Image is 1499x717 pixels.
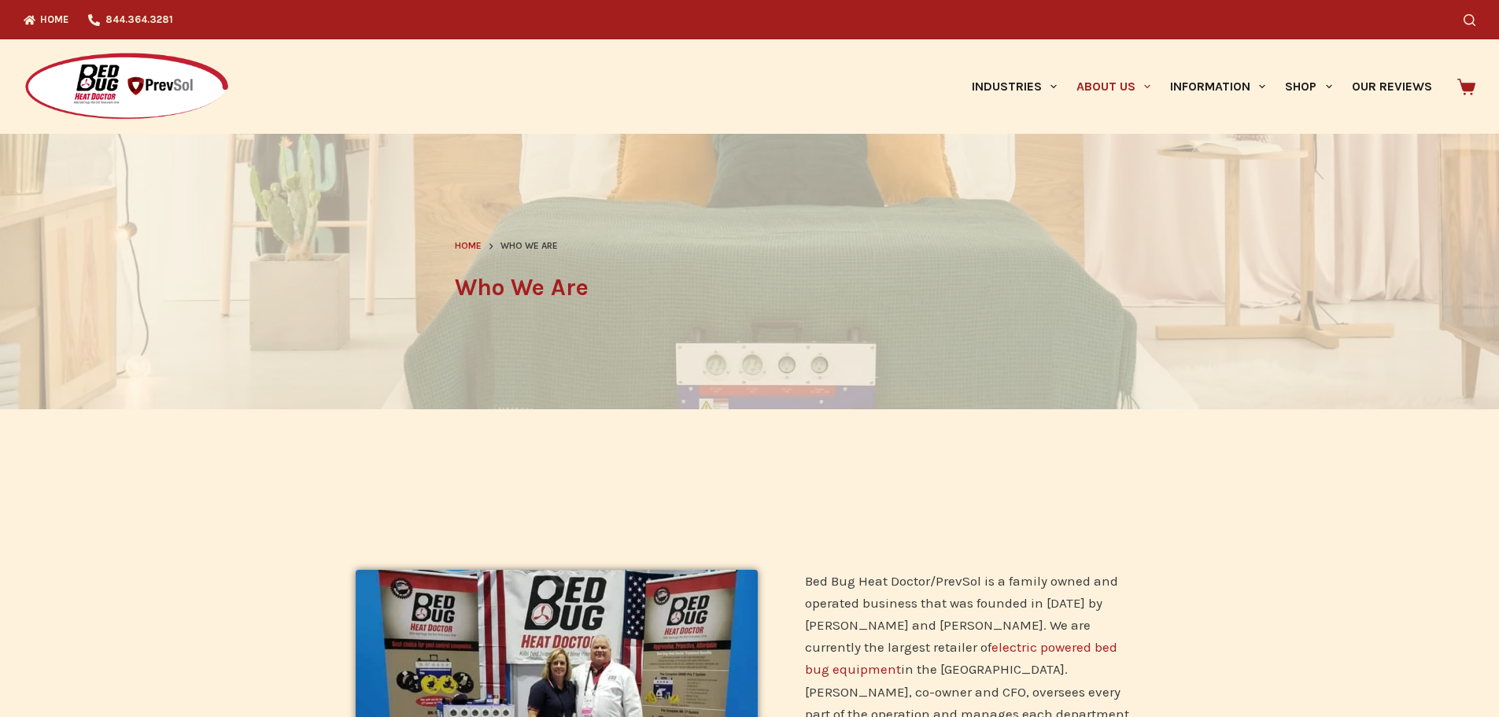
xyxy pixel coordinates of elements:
a: Home [455,238,482,254]
a: About Us [1066,39,1160,134]
a: Industries [962,39,1066,134]
img: Prevsol/Bed Bug Heat Doctor [24,52,230,122]
a: Shop [1276,39,1342,134]
a: Information [1161,39,1276,134]
button: Search [1464,14,1475,26]
a: Our Reviews [1342,39,1442,134]
span: Who We Are [500,238,558,254]
h1: Who We Are [455,270,1045,305]
span: Home [455,240,482,251]
nav: Primary [962,39,1442,134]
